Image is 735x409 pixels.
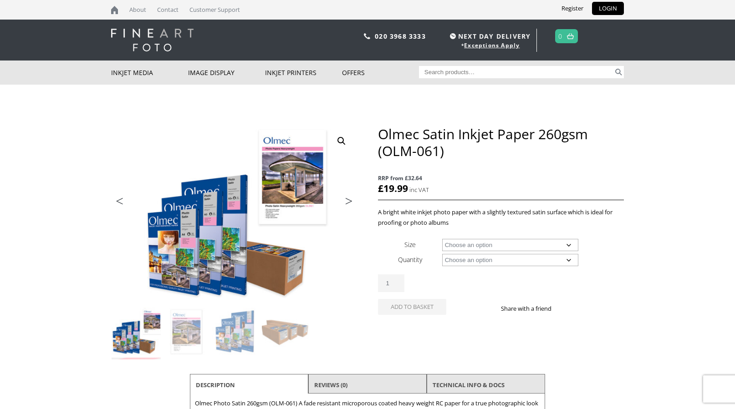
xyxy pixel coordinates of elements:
[342,61,419,85] a: Offers
[333,133,350,149] a: View full-screen image gallery
[501,303,562,314] p: Share with a friend
[188,61,265,85] a: Image Display
[562,305,570,312] img: facebook sharing button
[314,377,347,393] a: Reviews (0)
[196,377,235,393] a: Description
[404,240,416,249] label: Size
[112,308,161,357] img: Olmec Satin Inkjet Paper 260gsm (OLM-061)
[375,32,426,40] a: 020 3968 3333
[613,66,624,78] button: Search
[398,255,422,264] label: Quantity
[378,173,624,183] span: RRP from £32.64
[111,126,357,307] img: Olmec Satin Inkjet Paper 260gsm (OLM-061)
[111,29,194,51] img: logo-white.svg
[584,305,592,312] img: email sharing button
[364,33,370,39] img: phone.svg
[558,30,562,43] a: 0
[378,274,404,292] input: Product quantity
[450,33,456,39] img: time.svg
[262,308,311,357] img: Olmec Satin Inkjet Paper 260gsm (OLM-061) - Image 4
[433,377,505,393] a: TECHNICAL INFO & DOCS
[448,31,531,41] span: NEXT DAY DELIVERY
[573,305,581,312] img: twitter sharing button
[378,207,624,228] p: A bright white inkjet photo paper with a slightly textured satin surface which is ideal for proof...
[265,61,342,85] a: Inkjet Printers
[378,126,624,159] h1: Olmec Satin Inkjet Paper 260gsm (OLM-061)
[111,61,188,85] a: Inkjet Media
[419,66,614,78] input: Search products…
[567,33,574,39] img: basket.svg
[212,308,261,357] img: Olmec Satin Inkjet Paper 260gsm (OLM-061) - Image 3
[592,2,624,15] a: LOGIN
[555,2,590,15] a: Register
[162,308,211,357] img: Olmec Satin Inkjet Paper 260gsm (OLM-061) - Image 2
[112,358,161,407] img: Olmec Satin Inkjet Paper 260gsm (OLM-061) - Image 5
[378,182,408,195] bdi: 19.99
[378,299,446,315] button: Add to basket
[378,182,383,195] span: £
[464,41,520,49] a: Exceptions Apply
